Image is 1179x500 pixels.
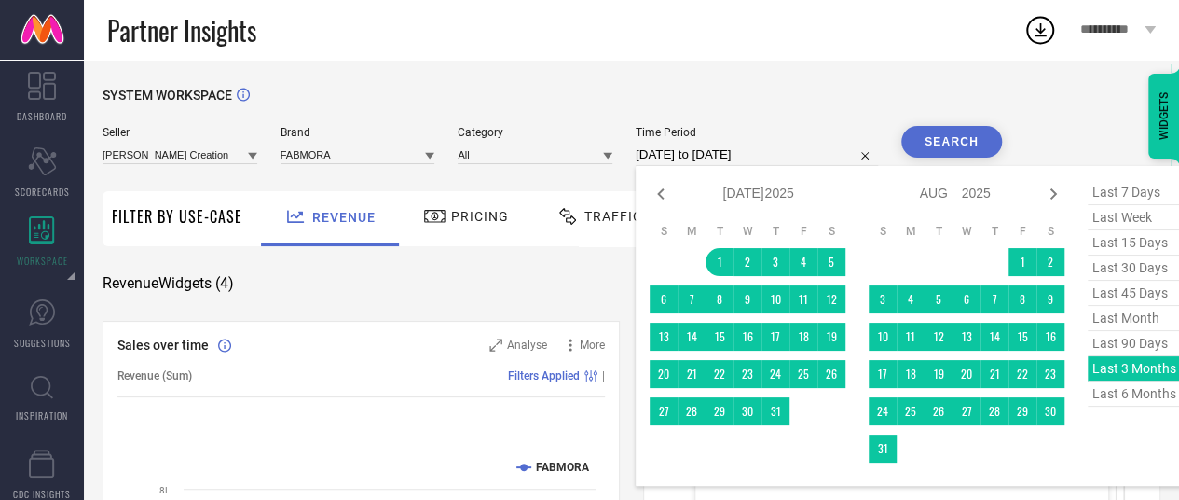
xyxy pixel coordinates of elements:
[650,183,672,205] div: Previous month
[103,126,257,139] span: Seller
[869,224,897,239] th: Sunday
[112,205,242,228] span: Filter By Use-Case
[636,126,878,139] span: Time Period
[1008,360,1036,388] td: Fri Aug 22 2025
[1008,285,1036,313] td: Fri Aug 08 2025
[1042,183,1064,205] div: Next month
[733,224,761,239] th: Wednesday
[14,336,71,350] span: SUGGESTIONS
[817,248,845,276] td: Sat Jul 05 2025
[1008,323,1036,351] td: Fri Aug 15 2025
[925,397,953,425] td: Tue Aug 26 2025
[925,323,953,351] td: Tue Aug 12 2025
[980,397,1008,425] td: Thu Aug 28 2025
[706,360,733,388] td: Tue Jul 22 2025
[706,397,733,425] td: Tue Jul 29 2025
[953,397,980,425] td: Wed Aug 27 2025
[451,209,509,224] span: Pricing
[107,11,256,49] span: Partner Insights
[897,224,925,239] th: Monday
[706,285,733,313] td: Tue Jul 08 2025
[733,397,761,425] td: Wed Jul 30 2025
[584,209,642,224] span: Traffic
[869,285,897,313] td: Sun Aug 03 2025
[602,369,605,382] span: |
[789,360,817,388] td: Fri Jul 25 2025
[789,323,817,351] td: Fri Jul 18 2025
[16,409,68,423] span: INSPIRATION
[678,285,706,313] td: Mon Jul 07 2025
[817,323,845,351] td: Sat Jul 19 2025
[706,323,733,351] td: Tue Jul 15 2025
[761,397,789,425] td: Thu Jul 31 2025
[789,248,817,276] td: Fri Jul 04 2025
[678,360,706,388] td: Mon Jul 21 2025
[953,224,980,239] th: Wednesday
[678,397,706,425] td: Mon Jul 28 2025
[761,224,789,239] th: Thursday
[678,224,706,239] th: Monday
[761,248,789,276] td: Thu Jul 03 2025
[869,360,897,388] td: Sun Aug 17 2025
[1036,360,1064,388] td: Sat Aug 23 2025
[925,224,953,239] th: Tuesday
[953,323,980,351] td: Wed Aug 13 2025
[980,360,1008,388] td: Thu Aug 21 2025
[925,285,953,313] td: Tue Aug 05 2025
[536,461,590,474] text: FABMORA
[508,369,580,382] span: Filters Applied
[103,274,234,293] span: Revenue Widgets ( 4 )
[678,323,706,351] td: Mon Jul 14 2025
[817,285,845,313] td: Sat Jul 12 2025
[761,360,789,388] td: Thu Jul 24 2025
[761,323,789,351] td: Thu Jul 17 2025
[650,397,678,425] td: Sun Jul 27 2025
[1036,397,1064,425] td: Sat Aug 30 2025
[733,360,761,388] td: Wed Jul 23 2025
[789,285,817,313] td: Fri Jul 11 2025
[1036,323,1064,351] td: Sat Aug 16 2025
[925,360,953,388] td: Tue Aug 19 2025
[17,109,67,123] span: DASHBOARD
[953,285,980,313] td: Wed Aug 06 2025
[1008,224,1036,239] th: Friday
[1036,224,1064,239] th: Saturday
[706,248,733,276] td: Tue Jul 01 2025
[1036,248,1064,276] td: Sat Aug 02 2025
[706,224,733,239] th: Tuesday
[650,285,678,313] td: Sun Jul 06 2025
[897,360,925,388] td: Mon Aug 18 2025
[117,338,209,353] span: Sales over time
[458,126,612,139] span: Category
[103,88,232,103] span: SYSTEM WORKSPACE
[15,185,70,199] span: SCORECARDS
[17,254,68,268] span: WORKSPACE
[1023,13,1057,47] div: Open download list
[901,126,1002,158] button: Search
[281,126,435,139] span: Brand
[650,224,678,239] th: Sunday
[733,285,761,313] td: Wed Jul 09 2025
[869,323,897,351] td: Sun Aug 10 2025
[489,339,502,352] svg: Zoom
[817,360,845,388] td: Sat Jul 26 2025
[897,397,925,425] td: Mon Aug 25 2025
[733,248,761,276] td: Wed Jul 02 2025
[817,224,845,239] th: Saturday
[650,323,678,351] td: Sun Jul 13 2025
[580,339,605,352] span: More
[507,339,547,352] span: Analyse
[733,323,761,351] td: Wed Jul 16 2025
[789,224,817,239] th: Friday
[953,360,980,388] td: Wed Aug 20 2025
[117,369,192,382] span: Revenue (Sum)
[897,285,925,313] td: Mon Aug 04 2025
[636,144,878,166] input: Select time period
[897,323,925,351] td: Mon Aug 11 2025
[1036,285,1064,313] td: Sat Aug 09 2025
[761,285,789,313] td: Thu Jul 10 2025
[980,285,1008,313] td: Thu Aug 07 2025
[980,224,1008,239] th: Thursday
[980,323,1008,351] td: Thu Aug 14 2025
[650,360,678,388] td: Sun Jul 20 2025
